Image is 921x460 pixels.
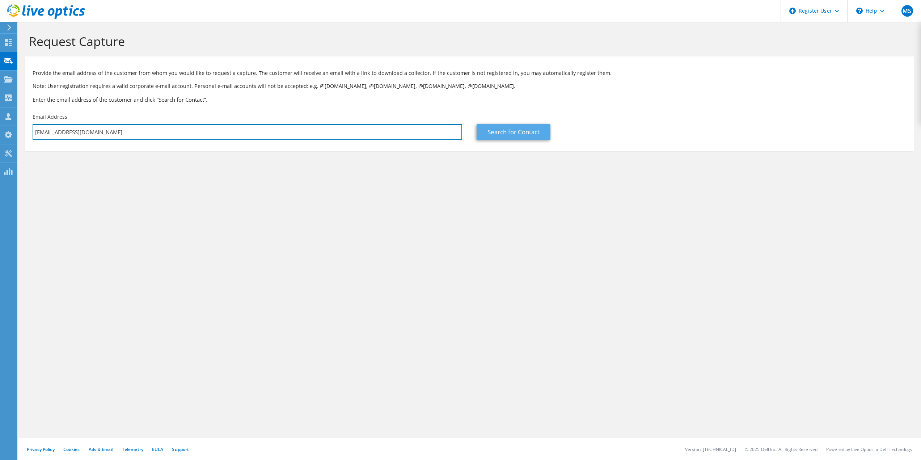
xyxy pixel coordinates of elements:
[122,446,143,452] a: Telemetry
[29,34,907,49] h1: Request Capture
[89,446,113,452] a: Ads & Email
[826,446,912,452] li: Powered by Live Optics, a Dell Technology
[33,69,907,77] p: Provide the email address of the customer from whom you would like to request a capture. The cust...
[27,446,55,452] a: Privacy Policy
[685,446,736,452] li: Version: [TECHNICAL_ID]
[901,5,913,17] span: MS
[856,8,863,14] svg: \n
[33,113,67,121] label: Email Address
[477,124,550,140] a: Search for Contact
[33,82,907,90] p: Note: User registration requires a valid corporate e-mail account. Personal e-mail accounts will ...
[745,446,818,452] li: © 2025 Dell Inc. All Rights Reserved
[172,446,189,452] a: Support
[152,446,163,452] a: EULA
[63,446,80,452] a: Cookies
[33,96,907,104] h3: Enter the email address of the customer and click “Search for Contact”.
